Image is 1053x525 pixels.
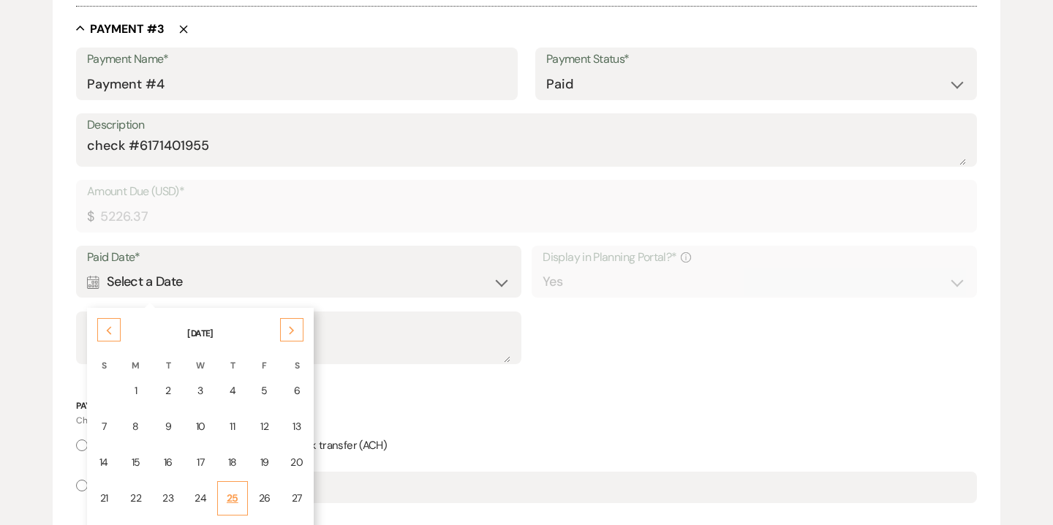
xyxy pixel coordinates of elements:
[227,419,238,434] div: 11
[259,383,271,399] div: 5
[76,399,977,413] p: Payment Method*
[88,309,312,340] th: [DATE]
[152,341,184,372] th: T
[98,419,110,434] div: 7
[162,419,174,434] div: 9
[87,115,966,136] label: Description
[259,419,271,434] div: 12
[290,455,303,470] div: 20
[98,491,110,506] div: 21
[87,247,510,268] label: Paid Date*
[227,455,238,470] div: 18
[195,419,206,434] div: 10
[259,491,271,506] div: 26
[227,383,238,399] div: 4
[259,455,271,470] div: 19
[543,247,966,268] label: Display in Planning Portal?*
[87,181,966,203] label: Amount Due (USD)*
[217,341,248,372] th: T
[87,136,966,165] textarea: check #6171401955
[87,49,507,70] label: Payment Name*
[249,341,280,372] th: F
[98,455,110,470] div: 14
[227,491,238,506] div: 25
[185,341,216,372] th: W
[546,49,966,70] label: Payment Status*
[243,436,387,456] label: Online bank transfer (ACH)
[130,419,142,434] div: 8
[162,491,174,506] div: 23
[162,455,174,470] div: 16
[76,480,88,491] input: Other
[130,491,142,506] div: 22
[87,268,510,296] div: Select a Date
[195,383,206,399] div: 3
[162,383,174,399] div: 2
[130,383,142,399] div: 1
[290,383,303,399] div: 6
[76,21,165,36] button: Payment #3
[290,491,303,506] div: 27
[195,455,206,470] div: 17
[121,341,151,372] th: M
[76,439,88,451] input: Card
[87,207,94,227] div: $
[281,341,312,372] th: S
[88,341,119,372] th: S
[90,21,165,37] h5: Payment # 3
[76,436,116,456] label: Card
[76,415,277,426] span: Choose the payment method used for this payment.
[130,455,142,470] div: 15
[76,476,122,496] label: Other
[290,419,303,434] div: 13
[195,491,206,506] div: 24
